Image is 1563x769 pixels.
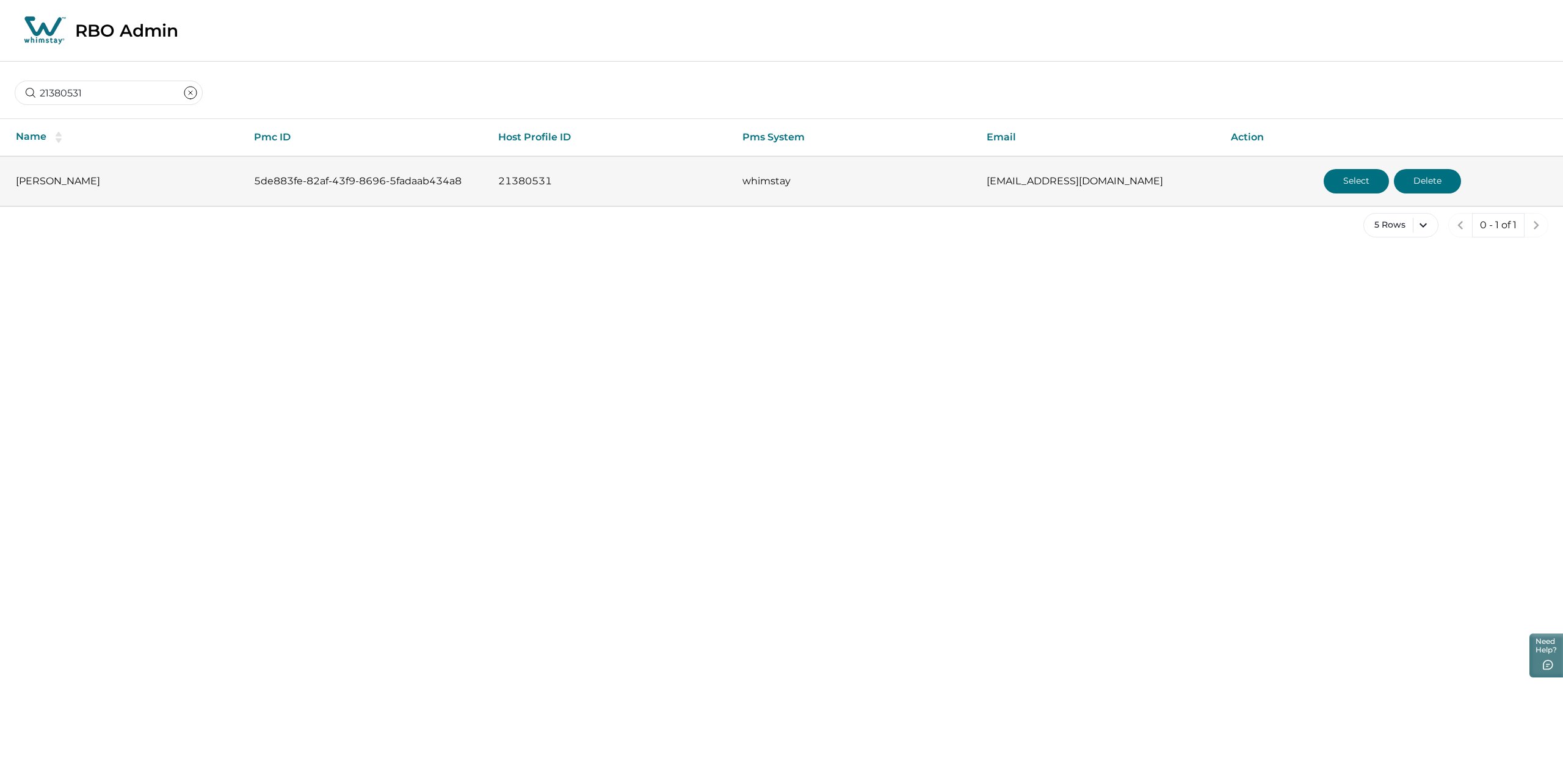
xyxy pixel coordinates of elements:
[1480,219,1517,231] p: 0 - 1 of 1
[1448,213,1473,237] button: previous page
[733,119,977,156] th: Pms System
[16,175,234,187] p: [PERSON_NAME]
[1324,169,1389,193] button: Select
[742,175,967,187] p: whimstay
[244,119,488,156] th: Pmc ID
[1394,169,1461,193] button: Delete
[987,175,1211,187] p: [EMAIL_ADDRESS][DOMAIN_NAME]
[1472,213,1525,237] button: 0 - 1 of 1
[178,81,203,105] button: clear input
[488,119,733,156] th: Host Profile ID
[15,81,203,105] input: Search by pmc name
[1524,213,1548,237] button: next page
[1363,213,1438,237] button: 5 Rows
[977,119,1221,156] th: Email
[46,131,71,143] button: sorting
[1221,119,1563,156] th: Action
[254,175,479,187] p: 5de883fe-82af-43f9-8696-5fadaab434a8
[498,175,723,187] p: 21380531
[75,20,178,41] p: RBO Admin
